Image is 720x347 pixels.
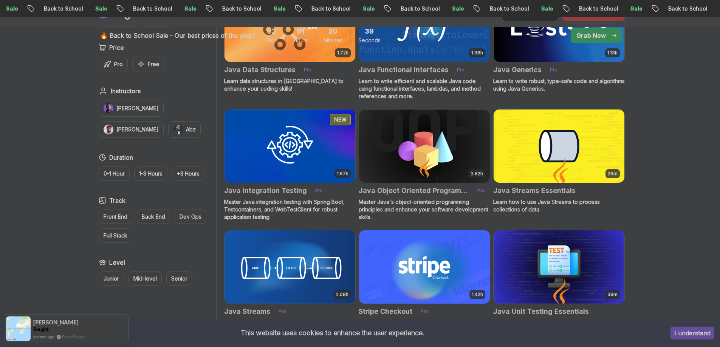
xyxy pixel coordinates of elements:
[225,109,355,183] img: Java Integration Testing card
[481,5,532,12] p: Back to School
[116,126,159,133] p: [PERSON_NAME]
[274,308,291,315] p: Pro
[359,185,469,196] h2: Java Object Oriented Programming
[99,100,164,117] button: instructor img[PERSON_NAME]
[359,198,490,221] p: Master Java's object-oriented programming principles and enhance your software development skills.
[392,5,443,12] p: Back to School
[139,170,163,177] p: 1-3 Hours
[224,185,307,196] h2: Java Integration Testing
[177,170,200,177] p: +3 Hours
[670,327,714,339] button: Accept cookies
[180,213,201,221] p: Dev Ops
[493,198,625,213] p: Learn how to use Java Streams to process collections of data.
[493,306,589,317] h2: Java Unit Testing Essentials
[311,187,327,194] p: Pro
[213,5,265,12] p: Back to School
[99,228,132,243] button: Full Stack
[148,60,159,68] p: Free
[142,213,165,221] p: Back End
[576,31,606,40] p: Grab Now
[129,271,162,286] button: Mid-level
[359,65,449,75] h2: Java Functional Interfaces
[99,271,124,286] button: Junior
[111,86,141,96] h2: Instructors
[6,316,31,341] img: provesource social proof notification image
[86,5,110,12] p: Sale
[570,5,621,12] p: Back to School
[175,5,200,12] p: Sale
[493,230,625,334] a: Java Unit Testing Essentials card38mJava Unit Testing EssentialsLearn the basics of unit testing ...
[302,5,354,12] p: Back to School
[494,230,624,304] img: Java Unit Testing Essentials card
[545,66,562,74] p: Pro
[33,326,49,332] span: Bought
[443,5,467,12] p: Sale
[224,306,270,317] h2: Java Streams
[293,37,308,44] span: Hours
[473,187,489,194] p: Pro
[33,333,54,340] span: an hour ago
[104,103,113,113] img: instructor img
[358,37,381,44] span: Seconds
[494,109,624,183] img: Java Streams Essentials card
[224,230,356,327] a: Java Streams card2.08hJava StreamsProMaster Data Processing with Java Streams
[168,121,201,138] button: instructor imgAbz
[224,198,356,221] p: Master Java integration testing with Spring Boot, Testcontainers, and WebTestClient for robust ap...
[493,65,542,75] h2: Java Generics
[621,5,646,12] p: Sale
[365,26,374,37] span: 39 Seconds
[299,66,316,74] p: Pro
[608,171,618,177] p: 26m
[116,105,159,112] p: [PERSON_NAME]
[50,327,111,332] a: Amigoscode PRO Membership
[354,5,378,12] p: Sale
[175,210,206,224] button: Dev Ops
[265,37,278,44] span: Days
[224,65,296,75] h2: Java Data Structures
[173,125,183,134] img: instructor img
[171,275,187,282] p: Senior
[607,291,618,298] p: 38m
[659,5,711,12] p: Back to School
[114,60,123,68] p: Pro
[104,213,127,221] p: Front End
[471,171,483,177] p: 2.82h
[99,167,130,181] button: 0-1 Hour
[359,109,490,183] img: Java Object Oriented Programming card
[336,291,348,298] p: 2.08h
[225,230,355,304] img: Java Streams card
[532,5,556,12] p: Sale
[109,196,125,205] h2: Track
[99,210,132,224] button: Front End
[359,306,412,317] h2: Stripe Checkout
[166,271,192,286] button: Senior
[104,232,127,239] p: Full Stack
[265,5,289,12] p: Sale
[99,57,128,71] button: Pro
[133,275,157,282] p: Mid-level
[109,258,125,267] h2: Level
[452,66,469,74] p: Pro
[359,109,490,221] a: Java Object Oriented Programming card2.82hJava Object Oriented ProgrammingProMaster Java's object...
[359,230,490,334] a: Stripe Checkout card1.42hStripe CheckoutProAccept payments from your customers with Stripe Checkout.
[334,116,347,123] p: NEW
[172,167,204,181] button: +3 Hours
[124,5,175,12] p: Back to School
[224,109,356,221] a: Java Integration Testing card1.67hNEWJava Integration TestingProMaster Java integration testing w...
[186,126,196,133] p: Abz
[267,26,276,37] span: 2 Days
[297,26,305,37] span: 1 Hours
[100,31,254,40] p: 🔥 Back to School Sale - Our best prices of the year!
[328,26,338,37] span: 20 Minutes
[104,275,119,282] p: Junior
[493,109,625,213] a: Java Streams Essentials card26mJava Streams EssentialsLearn how to use Java Streams to process co...
[137,210,170,224] button: Back End
[493,185,576,196] h2: Java Streams Essentials
[132,57,164,71] button: Free
[33,319,79,325] span: [PERSON_NAME]
[324,37,343,44] span: Minutes
[359,77,490,100] p: Learn to write efficient and scalable Java code using functional interfaces, lambdas, and method ...
[224,77,356,93] p: Learn data structures in [GEOGRAPHIC_DATA] to enhance your coding skills!
[337,171,348,177] p: 1.67h
[109,153,133,162] h2: Duration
